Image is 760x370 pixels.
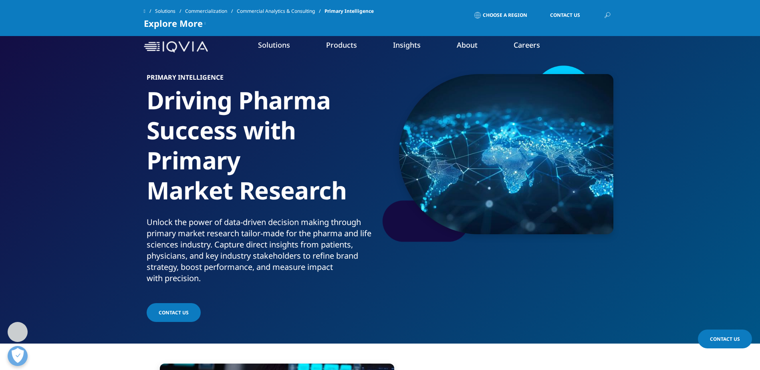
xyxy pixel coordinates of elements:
[147,74,377,85] h6: Primary Intelligence
[8,346,28,366] button: Open Preferences
[147,217,377,289] p: Unlock the power of data-driven decision making through primary market research tailor-made for t...
[393,40,421,50] a: Insights
[483,12,527,18] span: Choose a Region
[538,6,592,24] a: Contact Us
[710,336,740,342] span: Contact Us
[457,40,478,50] a: About
[159,309,189,316] span: Contact Us
[550,13,580,18] span: Contact Us
[258,40,290,50] a: Solutions
[698,330,752,348] a: Contact Us
[147,85,377,217] h1: Driving Pharma Success with Primary Market Research
[399,74,613,234] img: 4309_futuristic-world-map.jpg
[144,41,208,53] img: IQVIA Healthcare Information Technology and Pharma Clinical Research Company
[514,40,540,50] a: Careers
[147,303,201,322] a: Contact Us
[211,28,617,66] nav: Primary
[326,40,357,50] a: Products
